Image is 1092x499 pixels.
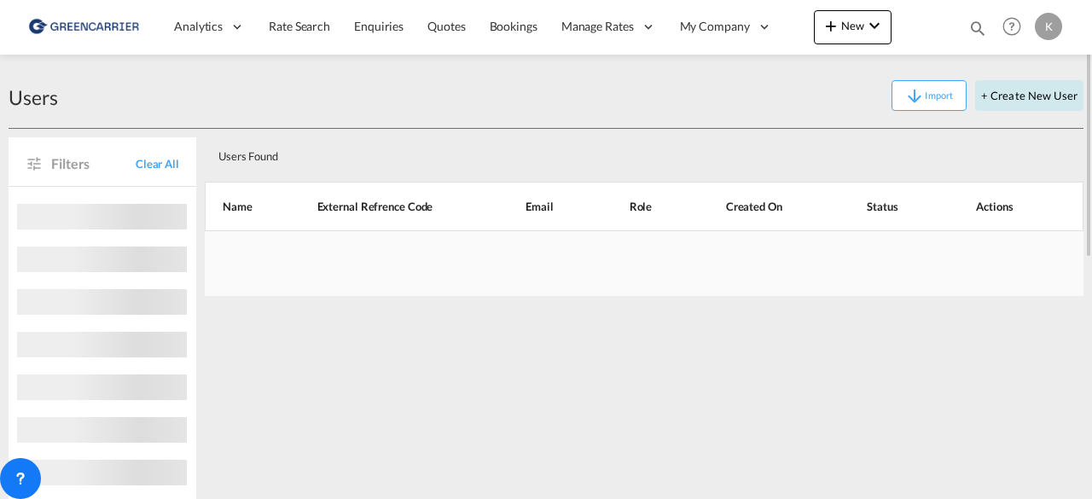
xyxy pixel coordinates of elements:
[136,156,179,171] span: Clear All
[821,19,885,32] span: New
[814,10,892,44] button: icon-plus 400-fgNewicon-chevron-down
[26,8,141,46] img: b0b18ec08afe11efb1d4932555f5f09d.png
[269,19,330,33] span: Rate Search
[968,19,987,38] md-icon: icon-magnify
[490,19,537,33] span: Bookings
[933,182,1083,231] th: Actions
[483,182,587,231] th: Email
[174,18,223,35] span: Analytics
[824,182,933,231] th: Status
[892,80,967,111] button: icon-arrow-downImport
[821,15,841,36] md-icon: icon-plus 400-fg
[205,182,275,231] th: Name
[275,182,484,231] th: External Refrence Code
[212,136,990,171] div: Users Found
[975,80,1083,111] button: + Create New User
[427,19,465,33] span: Quotes
[904,86,925,107] md-icon: icon-arrow-down
[1035,13,1062,40] div: K
[587,182,683,231] th: Role
[9,84,58,111] div: Users
[968,19,987,44] div: icon-magnify
[51,154,136,173] span: Filters
[680,18,750,35] span: My Company
[864,15,885,36] md-icon: icon-chevron-down
[561,18,634,35] span: Manage Rates
[997,12,1026,41] span: Help
[997,12,1035,43] div: Help
[354,19,404,33] span: Enquiries
[683,182,824,231] th: Created On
